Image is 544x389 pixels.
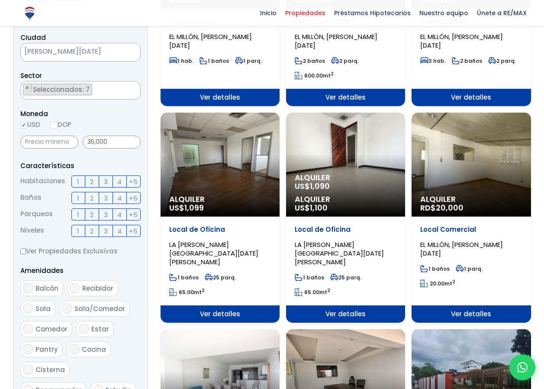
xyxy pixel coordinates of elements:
[169,274,199,281] span: 1 baños
[35,304,51,313] span: Sala
[104,209,108,220] span: 3
[77,226,79,237] span: 1
[90,209,93,220] span: 2
[77,209,79,220] span: 1
[327,287,330,294] sup: 2
[256,6,281,19] span: Inicio
[295,32,377,50] span: EL MILLÓN, [PERSON_NAME][DATE]
[23,283,33,293] input: Balcón
[420,195,522,204] span: Alquiler
[286,89,405,106] span: Ver detalles
[412,305,531,323] span: Ver detalles
[62,303,72,314] input: Sala/Comedor
[295,240,384,266] span: LA [PERSON_NAME][GEOGRAPHIC_DATA][DATE][PERSON_NAME]
[104,176,108,187] span: 3
[304,289,319,296] span: 65.00
[202,287,205,294] sup: 2
[473,6,531,19] span: Únete a RE/MAX
[412,89,531,106] span: Ver detalles
[117,226,122,237] span: 4
[161,113,280,323] a: Alquiler US$1,099 Local de Oficina LA [PERSON_NAME][GEOGRAPHIC_DATA][DATE][PERSON_NAME] 1 baños 2...
[20,43,141,62] span: SANTO DOMINGO DE GUZMÁN
[330,6,415,19] span: Préstamos Hipotecarios
[420,57,446,65] span: 3 hab.
[77,193,79,204] span: 1
[169,240,258,266] span: LA [PERSON_NAME][GEOGRAPHIC_DATA][DATE][PERSON_NAME]
[295,289,330,296] span: mt
[129,176,138,187] span: +5
[295,181,330,191] span: US$
[20,208,53,220] span: Parqueos
[90,193,93,204] span: 2
[20,122,27,129] input: USD
[295,274,324,281] span: 1 baños
[21,45,119,58] span: SANTO DOMINGO DE GUZMÁN
[117,193,122,204] span: 4
[82,284,113,293] span: Recibidor
[169,289,205,296] span: mt
[21,81,26,100] textarea: Search
[488,57,516,65] span: 2 parq.
[32,85,92,94] span: Seleccionados: 7
[69,344,80,354] input: Cocina
[20,249,26,254] input: Ver Propiedades Exclusivas
[304,72,323,79] span: 600.00
[169,225,271,234] p: Local de Oficina
[82,345,106,354] span: Cocina
[20,246,141,256] label: Ver Propiedades Exclusivas
[420,225,522,234] p: Local Comercial
[161,305,280,323] span: Ver detalles
[35,365,65,374] span: Cisterna
[420,240,503,258] span: EL MILLÓN, [PERSON_NAME][DATE]
[161,89,280,106] span: Ver detalles
[51,119,71,130] label: DOP
[295,72,334,79] span: mt
[310,202,328,213] span: 1,100
[117,176,122,187] span: 4
[23,364,33,375] input: Cisterna
[74,304,125,313] span: Sala/Comedor
[295,225,396,234] p: Local de Oficina
[420,202,464,213] span: RD$
[127,49,132,56] span: ×
[91,324,109,334] span: Estar
[415,6,473,19] span: Nuestro equipo
[456,265,483,272] span: 1 parq.
[35,284,58,293] span: Balcón
[184,202,204,213] span: 1,099
[23,84,32,92] button: Remove item
[286,305,405,323] span: Ver detalles
[131,84,136,92] button: Remove all items
[104,226,108,237] span: 3
[286,113,405,323] a: Alquiler US$1,090 Alquiler US$1,100 Local de Oficina LA [PERSON_NAME][GEOGRAPHIC_DATA][DATE][PERS...
[35,345,58,354] span: Pantry
[179,289,194,296] span: 65.00
[331,57,359,65] span: 2 parq.
[77,176,79,187] span: 1
[430,280,444,287] span: 20.00
[205,274,236,281] span: 25 parq.
[330,274,361,281] span: 25 parq.
[51,122,58,129] input: DOP
[23,303,33,314] input: Sala
[295,173,396,182] span: Alquiler
[169,202,204,213] span: US$
[104,193,108,204] span: 3
[20,175,65,188] span: Habitaciones
[452,57,482,65] span: 2 baños
[281,6,330,19] span: Propiedades
[70,283,80,293] input: Recibidor
[25,84,29,92] span: ×
[452,279,455,285] sup: 2
[20,119,40,130] label: USD
[129,226,138,237] span: +5
[131,84,135,92] span: ×
[119,45,132,59] button: Remove all items
[331,71,334,77] sup: 2
[129,209,138,220] span: +5
[20,33,46,42] span: Ciudad
[117,209,122,220] span: 4
[20,265,141,276] p: Amenidades
[79,324,89,334] input: Estar
[295,202,328,213] span: US$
